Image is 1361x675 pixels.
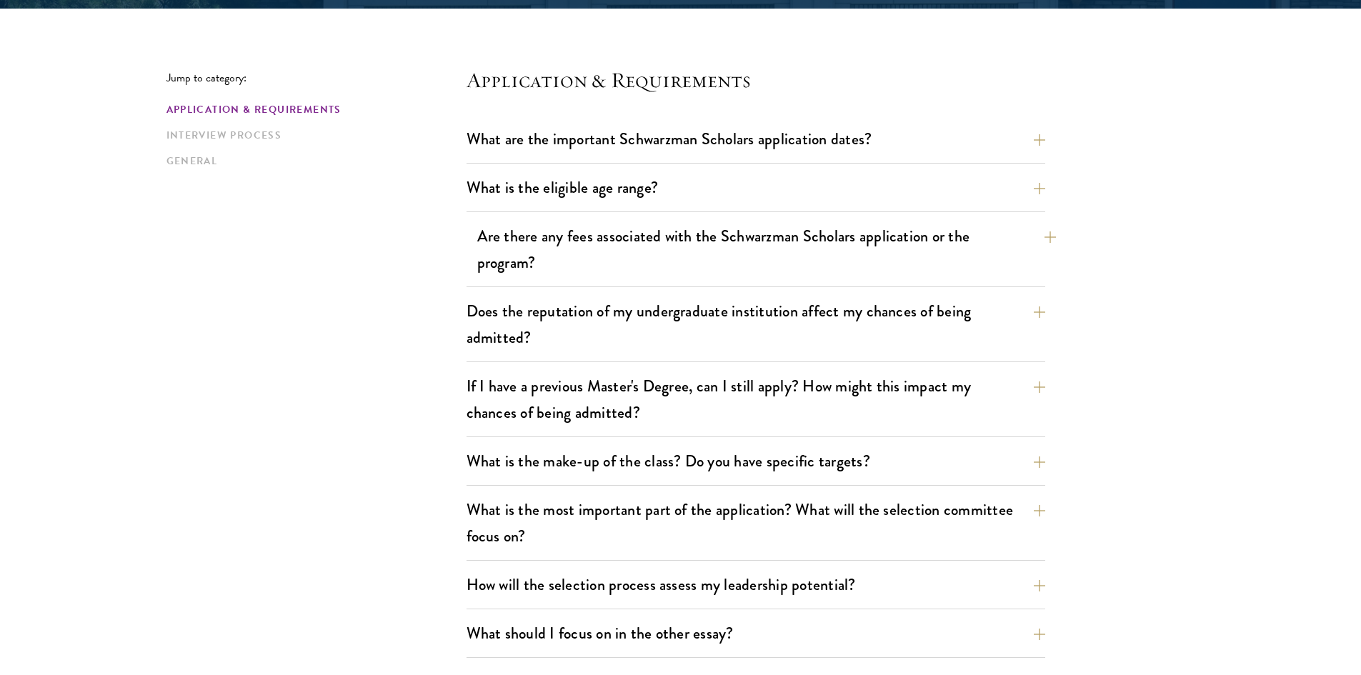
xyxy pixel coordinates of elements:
h4: Application & Requirements [467,66,1045,94]
button: What is the eligible age range? [467,171,1045,204]
a: Interview Process [166,128,458,143]
button: If I have a previous Master's Degree, can I still apply? How might this impact my chances of bein... [467,370,1045,429]
a: Application & Requirements [166,102,458,117]
button: What are the important Schwarzman Scholars application dates? [467,123,1045,155]
a: General [166,154,458,169]
button: Does the reputation of my undergraduate institution affect my chances of being admitted? [467,295,1045,354]
button: What is the make-up of the class? Do you have specific targets? [467,445,1045,477]
p: Jump to category: [166,71,467,84]
button: Are there any fees associated with the Schwarzman Scholars application or the program? [477,220,1056,279]
button: How will the selection process assess my leadership potential? [467,569,1045,601]
button: What should I focus on in the other essay? [467,617,1045,649]
button: What is the most important part of the application? What will the selection committee focus on? [467,494,1045,552]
